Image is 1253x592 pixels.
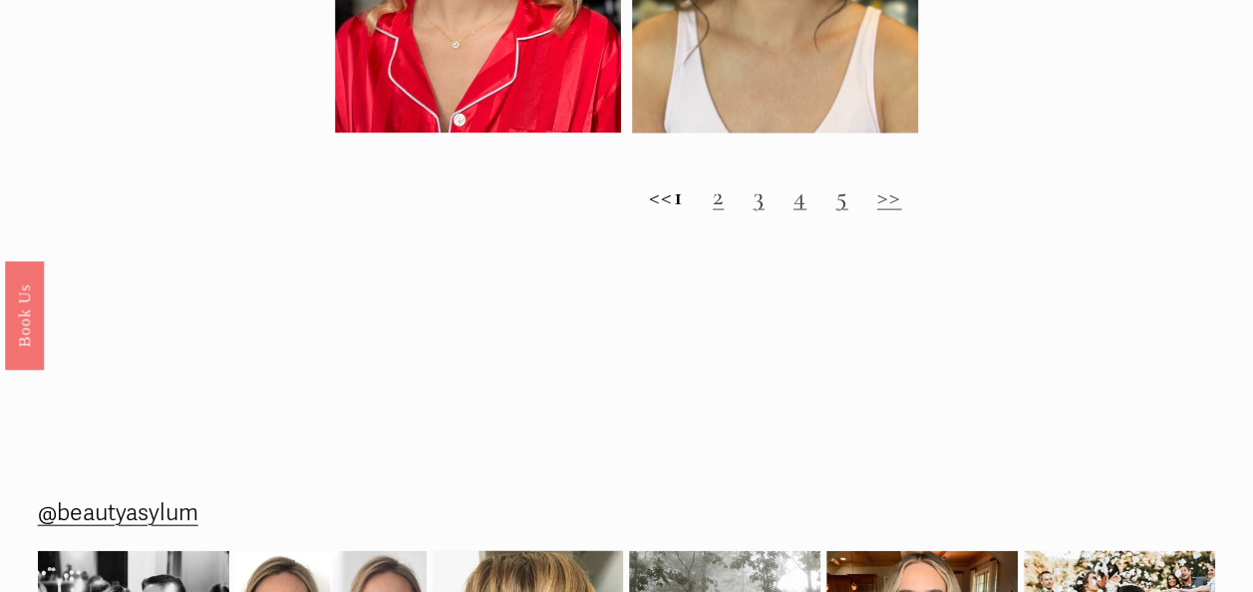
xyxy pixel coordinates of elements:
a: 3 [753,180,764,211]
a: @beautyasylum [38,492,198,533]
a: Book Us [5,261,44,370]
a: 2 [713,180,724,211]
h2: << [335,181,1215,211]
a: 5 [835,180,847,211]
a: >> [877,180,902,211]
a: 4 [793,180,806,211]
strong: 1 [673,180,683,211]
